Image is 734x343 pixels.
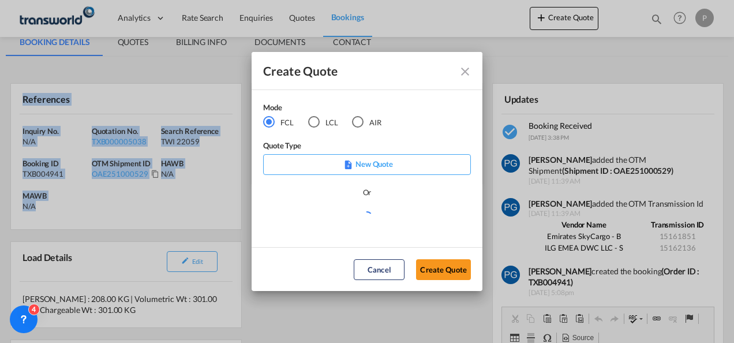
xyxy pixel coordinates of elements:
button: Create Quote [416,259,471,280]
div: New Quote [263,154,471,175]
md-radio-button: LCL [308,116,338,129]
body: Editor, editor8 [12,12,200,24]
md-radio-button: FCL [263,116,294,129]
div: Or [363,187,372,198]
md-dialog: Create QuoteModeFCL LCLAIR ... [252,52,482,292]
div: Quote Type [263,140,471,154]
button: Cancel [354,259,405,280]
md-radio-button: AIR [352,116,381,129]
button: Close dialog [454,60,474,81]
div: Mode [263,102,396,116]
p: New Quote [267,158,467,170]
md-icon: Close dialog [458,65,472,79]
div: Create Quote [263,64,450,78]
